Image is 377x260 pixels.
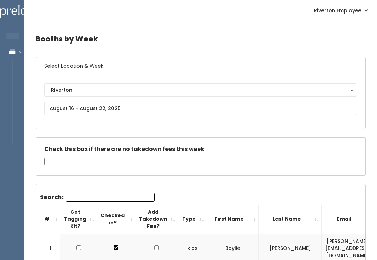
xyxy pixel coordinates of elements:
[135,205,178,234] th: Add Takedown Fee?: activate to sort column ascending
[178,205,207,234] th: Type: activate to sort column ascending
[36,205,60,234] th: #: activate to sort column descending
[97,205,135,234] th: Checked in?: activate to sort column ascending
[307,3,374,18] a: Riverton Employee
[314,7,361,14] span: Riverton Employee
[51,86,350,94] div: Riverton
[36,57,365,75] h6: Select Location & Week
[66,193,155,202] input: Search:
[40,193,155,202] label: Search:
[207,205,259,234] th: First Name: activate to sort column ascending
[259,205,322,234] th: Last Name: activate to sort column ascending
[44,102,357,115] input: August 16 - August 22, 2025
[44,83,357,97] button: Riverton
[44,146,357,152] h5: Check this box if there are no takedown fees this week
[322,205,374,234] th: Email: activate to sort column ascending
[36,29,366,48] h4: Booths by Week
[60,205,97,234] th: Got Tagging Kit?: activate to sort column ascending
